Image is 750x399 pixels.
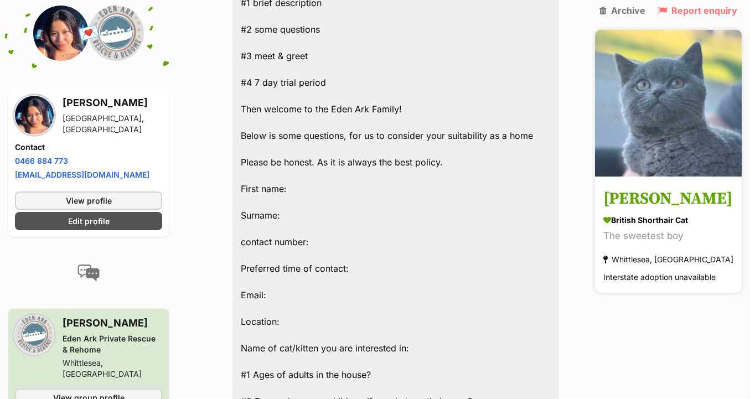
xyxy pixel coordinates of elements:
span: Interstate adoption unavailable [603,273,716,282]
a: View profile [15,191,162,210]
img: Eden Ark Private Rescue & Rehome profile pic [15,315,54,354]
h3: [PERSON_NAME] [603,187,733,212]
a: 0466 884 773 [15,156,68,165]
a: [PERSON_NAME] British Shorthair Cat The sweetest boy Whittlesea, [GEOGRAPHIC_DATA] Interstate ado... [595,179,742,293]
div: The sweetest boy [603,229,733,244]
div: [GEOGRAPHIC_DATA], [GEOGRAPHIC_DATA] [63,113,162,135]
img: Vivienne Pham profile pic [15,96,54,134]
img: Vivienne Pham profile pic [33,6,89,61]
div: Whittlesea, [GEOGRAPHIC_DATA] [63,357,162,380]
a: Edit profile [15,212,162,230]
a: Report enquiry [658,6,737,15]
div: Whittlesea, [GEOGRAPHIC_DATA] [603,252,733,267]
div: British Shorthair Cat [603,215,733,226]
img: Eden Ark Private Rescue & Rehome profile pic [89,6,144,61]
img: conversation-icon-4a6f8262b818ee0b60e3300018af0b2d0b884aa5de6e9bcb8d3d4eeb1a70a7c4.svg [77,265,100,281]
span: Edit profile [68,215,110,227]
h3: [PERSON_NAME] [63,95,162,111]
span: View profile [66,195,112,206]
a: [EMAIL_ADDRESS][DOMAIN_NAME] [15,170,149,179]
h3: [PERSON_NAME] [63,315,162,331]
span: 💌 [76,22,101,45]
div: Eden Ark Private Rescue & Rehome [63,333,162,355]
a: Archive [599,6,645,15]
img: Taylor [595,30,742,177]
h4: Contact [15,142,162,153]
